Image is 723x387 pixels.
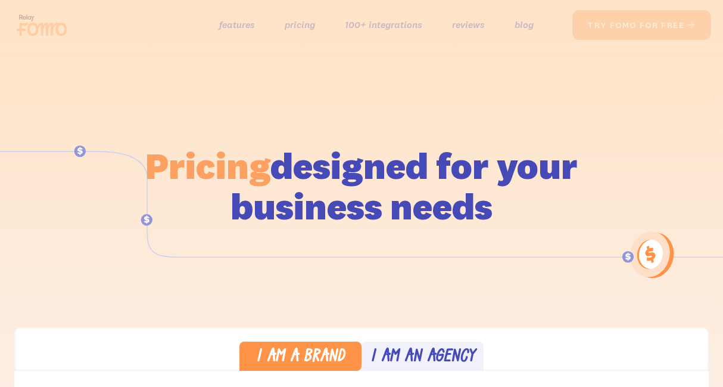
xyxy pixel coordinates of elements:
a: reviews [452,16,485,33]
div: I am a brand [256,349,345,366]
div: I am an agency [370,349,475,366]
h1: designed for your business needs [145,145,578,227]
a: blog [515,16,534,33]
a: try fomo for free [572,10,711,40]
span:  [687,20,696,30]
a: pricing [285,16,315,33]
a: 100+ integrations [345,16,422,33]
span: Pricing [145,143,270,188]
a: features [219,16,255,33]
